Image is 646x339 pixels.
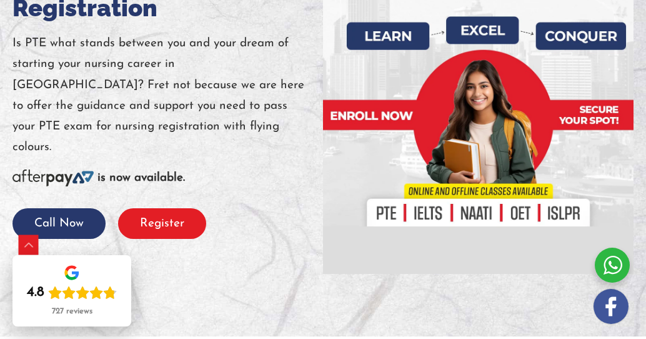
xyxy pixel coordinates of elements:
button: Register [118,208,206,239]
img: Afterpay-Logo [12,169,94,186]
div: 4.8 [27,284,44,301]
b: is now available. [97,172,185,184]
p: Is PTE what stands between you and your dream of starting your nursing career in [GEOGRAPHIC_DATA... [12,33,323,158]
button: Call Now [12,208,106,239]
a: Register [118,218,206,230]
img: white-facebook.png [594,289,629,324]
a: Call Now [12,218,106,230]
div: Rating: 4.8 out of 5 [27,284,117,301]
div: 727 reviews [52,306,92,316]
